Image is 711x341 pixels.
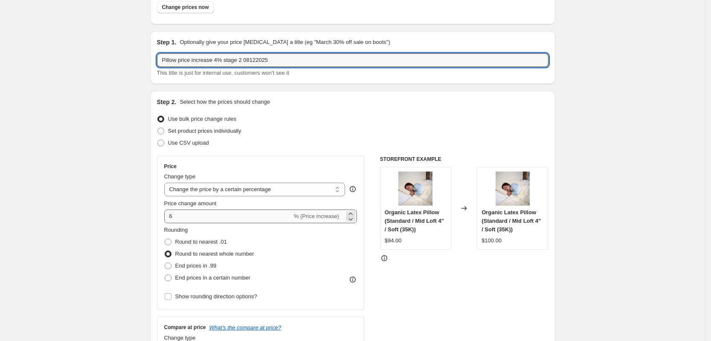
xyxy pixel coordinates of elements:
h3: Compare at price [164,324,206,331]
span: Organic Latex Pillow (Standard / Mid Loft 4" / Soft (35K)) [385,209,444,233]
img: Moldedsolidlatexpillow-2_80x.jpg [496,172,530,206]
span: Price change amount [164,200,217,207]
span: Round to nearest .01 [175,239,227,245]
input: 30% off holiday sale [157,53,548,67]
div: $100.00 [482,236,502,245]
h6: STOREFRONT EXAMPLE [380,156,548,163]
div: help [348,185,357,193]
span: End prices in a certain number [175,274,250,281]
span: Round to nearest whole number [175,251,254,257]
p: Select how the prices should change [180,98,270,106]
span: Rounding [164,227,188,233]
h2: Step 2. [157,98,177,106]
p: Optionally give your price [MEDICAL_DATA] a title (eg "March 30% off sale on boots") [180,38,390,47]
input: -15 [164,210,292,223]
span: Organic Latex Pillow (Standard / Mid Loft 4" / Soft (35K)) [482,209,541,233]
span: Show rounding direction options? [175,293,257,300]
h2: Step 1. [157,38,177,47]
h3: Price [164,163,177,170]
img: Moldedsolidlatexpillow-2_80x.jpg [398,172,432,206]
button: Change prices now [157,1,214,13]
div: $94.00 [385,236,402,245]
span: Change type [164,335,196,341]
span: % (Price increase) [294,213,339,219]
span: Use bulk price change rules [168,116,236,122]
span: Change type [164,173,196,180]
span: Set product prices individually [168,128,241,134]
span: End prices in .99 [175,262,217,269]
span: Use CSV upload [168,140,209,146]
span: Change prices now [162,4,209,11]
span: This title is just for internal use, customers won't see it [157,70,289,76]
button: What's the compare at price? [209,324,281,331]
